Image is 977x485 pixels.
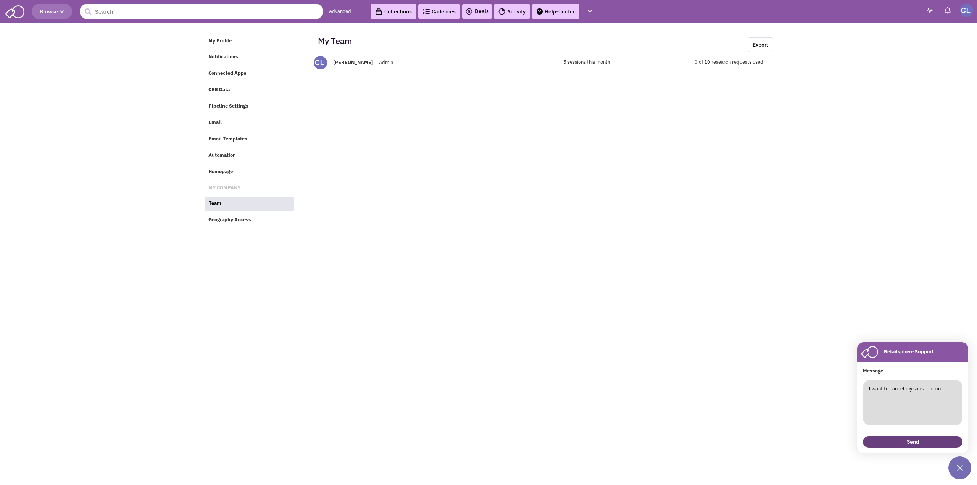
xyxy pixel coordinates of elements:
span: Notifications [208,54,238,60]
spann: Retailsphere Support [884,348,933,356]
span: Browse [40,8,64,15]
button: Browse [32,4,72,19]
a: Email [205,116,293,130]
a: Advanced [329,8,351,15]
span: Geography Access [208,217,251,223]
a: Team [205,197,294,211]
a: Collections [371,4,416,19]
a: Notifications [205,50,293,64]
a: Cadences [418,4,460,19]
span: Email Templates [208,135,247,142]
span: Connected Apps [208,70,247,77]
span: Team [209,200,221,207]
img: icon-deals.svg [465,7,473,16]
span: Email [208,119,222,126]
img: SmartAdmin [5,4,24,18]
b: [PERSON_NAME] [333,59,373,66]
img: Colton Love [960,4,973,17]
a: My Profile [205,34,293,48]
img: icon-collection-lavender-black.svg [375,8,382,15]
img: Colton Love [314,56,327,69]
img: Cadences_logo.png [423,9,430,14]
img: help.png [537,8,543,15]
a: Geography Access [205,213,293,227]
a: Homepage [205,165,293,179]
a: Activity [494,4,530,19]
button: Send [863,436,962,448]
a: Export.xlsx [748,37,773,52]
a: Automation [205,148,293,163]
span: MY COMPANY [208,185,240,191]
span: Admin [379,59,393,66]
a: Email Templates [205,132,293,147]
span: CRE Data [208,87,230,93]
a: Help-Center [532,4,579,19]
a: Connected Apps [205,66,293,81]
span: Pipeline Settings [208,103,248,109]
h2: My Team [318,37,352,44]
b: Message [863,367,883,374]
span: 0 of 10 research requests used [695,59,763,66]
span: My Profile [208,37,232,44]
input: Search [80,4,323,19]
span: Automation [208,152,236,158]
a: CRE Data [205,83,293,97]
a: Deals [465,7,489,16]
span: 5 sessions this month [563,59,610,66]
span: Homepage [208,168,233,175]
img: Activity.png [498,8,505,15]
a: Pipeline Settings [205,99,293,114]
